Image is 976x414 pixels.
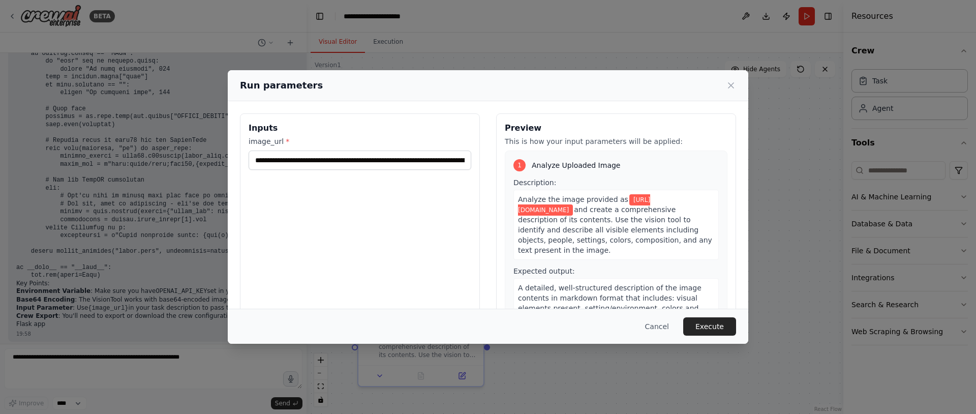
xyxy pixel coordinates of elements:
span: Description: [513,179,556,187]
h3: Inputs [249,122,471,134]
span: Expected output: [513,267,575,275]
span: and create a comprehensive description of its contents. Use the vision tool to identify and descr... [518,205,712,254]
div: 1 [513,159,526,171]
span: Variable: image_url [518,194,650,216]
span: Analyze Uploaded Image [532,160,620,170]
label: image_url [249,136,471,146]
button: Execute [683,317,736,336]
h3: Preview [505,122,727,134]
span: A detailed, well-structured description of the image contents in markdown format that includes: v... [518,284,708,333]
span: Analyze the image provided as [518,195,628,203]
h2: Run parameters [240,78,323,93]
p: This is how your input parameters will be applied: [505,136,727,146]
button: Cancel [637,317,677,336]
